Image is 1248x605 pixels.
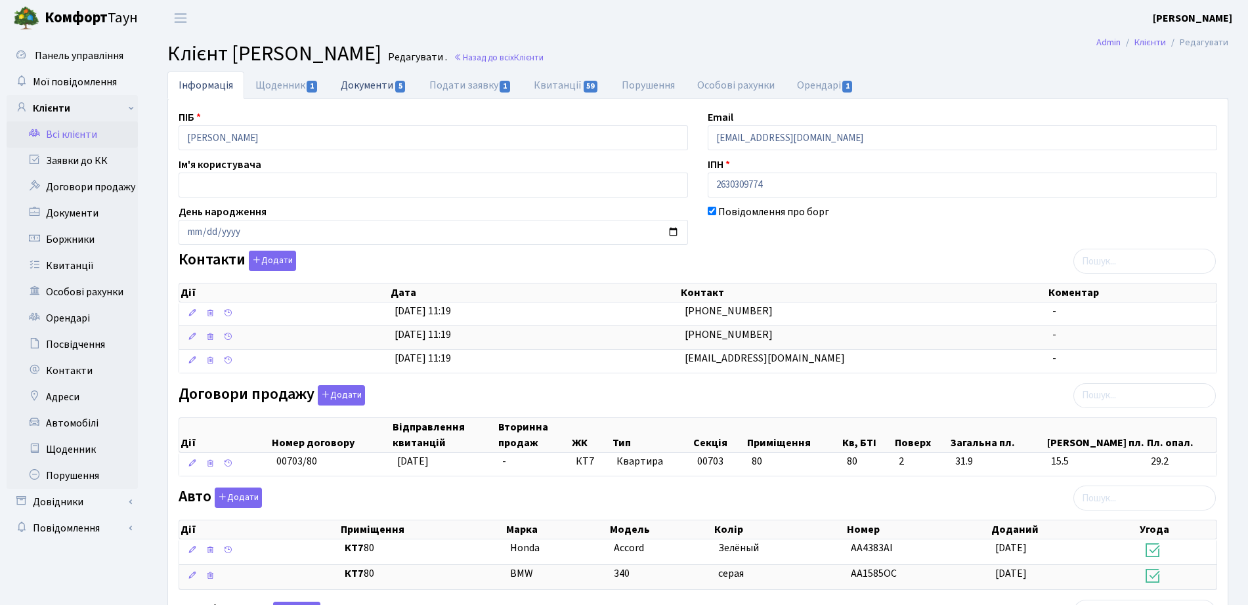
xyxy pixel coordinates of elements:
th: Приміщення [339,520,505,539]
b: КТ7 [345,541,364,555]
th: Модель [609,520,713,539]
span: 31.9 [955,454,1041,469]
th: Відправлення квитанцій [391,418,496,452]
label: Контакти [179,251,296,271]
a: Документи [7,200,138,226]
span: 80 [752,454,762,469]
button: Договори продажу [318,385,365,406]
span: КТ7 [576,454,606,469]
span: серая [718,566,744,581]
span: [DATE] 11:19 [395,304,451,318]
span: [PHONE_NUMBER] [685,304,773,318]
span: 00703/80 [276,454,317,469]
a: Довідники [7,489,138,515]
span: 29.2 [1151,454,1211,469]
a: Щоденник [7,436,138,463]
a: Клієнти [7,95,138,121]
a: Подати заявку [418,72,523,99]
span: 5 [395,81,406,93]
span: - [502,454,506,469]
a: Автомобілі [7,410,138,436]
a: Квитанції [7,253,138,279]
th: Дії [179,418,270,452]
span: BMW [510,566,533,581]
a: Особові рахунки [686,72,786,99]
th: Угода [1138,520,1216,539]
span: 80 [345,541,500,556]
a: Порушення [611,72,686,99]
b: Комфорт [45,7,108,28]
a: Інформація [167,72,244,99]
label: ІПН [708,157,730,173]
th: Контакт [679,283,1047,302]
span: [DATE] 11:19 [395,351,451,365]
th: Колір [713,520,846,539]
a: Особові рахунки [7,279,138,305]
span: 80 [345,566,500,581]
th: Кв, БТІ [841,418,893,452]
span: 340 [614,566,630,581]
th: Марка [505,520,608,539]
span: Клієнти [514,51,544,64]
label: Авто [179,488,262,508]
th: Приміщення [746,418,841,452]
th: Тип [611,418,692,452]
span: 15.5 [1051,454,1140,469]
th: Пл. опал. [1146,418,1216,452]
label: Email [708,110,733,125]
label: День народження [179,204,267,220]
a: Всі клієнти [7,121,138,148]
span: - [1052,351,1056,365]
button: Переключити навігацію [164,7,197,29]
span: 80 [847,454,888,469]
a: Додати [211,486,262,509]
small: Редагувати . [385,51,447,64]
a: Щоденник [244,72,330,99]
th: Поверх [893,418,949,452]
nav: breadcrumb [1077,29,1248,56]
span: Квартира [616,454,687,469]
th: Номер договору [270,418,391,452]
th: Коментар [1047,283,1216,302]
a: Адреси [7,384,138,410]
li: Редагувати [1166,35,1228,50]
span: [EMAIL_ADDRESS][DOMAIN_NAME] [685,351,845,365]
span: AA4383AI [851,541,893,555]
span: - [1052,304,1056,318]
span: - [1052,327,1056,342]
a: Додати [314,383,365,406]
th: Дії [179,520,339,539]
span: АА1585ОС [851,566,897,581]
th: Секція [692,418,746,452]
input: Пошук... [1073,486,1216,511]
a: [PERSON_NAME] [1153,10,1232,26]
a: Панель управління [7,43,138,69]
th: Загальна пл. [949,418,1045,452]
input: Пошук... [1073,249,1216,274]
a: Порушення [7,463,138,489]
th: ЖК [570,418,611,452]
a: Клієнти [1134,35,1166,49]
span: [DATE] [397,454,429,469]
span: Таун [45,7,138,30]
th: Дата [389,283,679,302]
th: Дії [179,283,389,302]
span: Клієнт [PERSON_NAME] [167,39,381,69]
span: [DATE] 11:19 [395,327,451,342]
span: [DATE] [995,566,1027,581]
span: [DATE] [995,541,1027,555]
span: 1 [307,81,317,93]
span: Панель управління [35,49,123,63]
a: Документи [330,72,418,98]
span: Accord [614,541,644,555]
a: Admin [1096,35,1121,49]
button: Контакти [249,251,296,271]
span: Мої повідомлення [33,75,117,89]
a: Заявки до КК [7,148,138,174]
label: ПІБ [179,110,201,125]
a: Назад до всіхКлієнти [454,51,544,64]
span: Зелёный [718,541,759,555]
a: Квитанції [523,72,610,99]
th: Доданий [990,520,1139,539]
